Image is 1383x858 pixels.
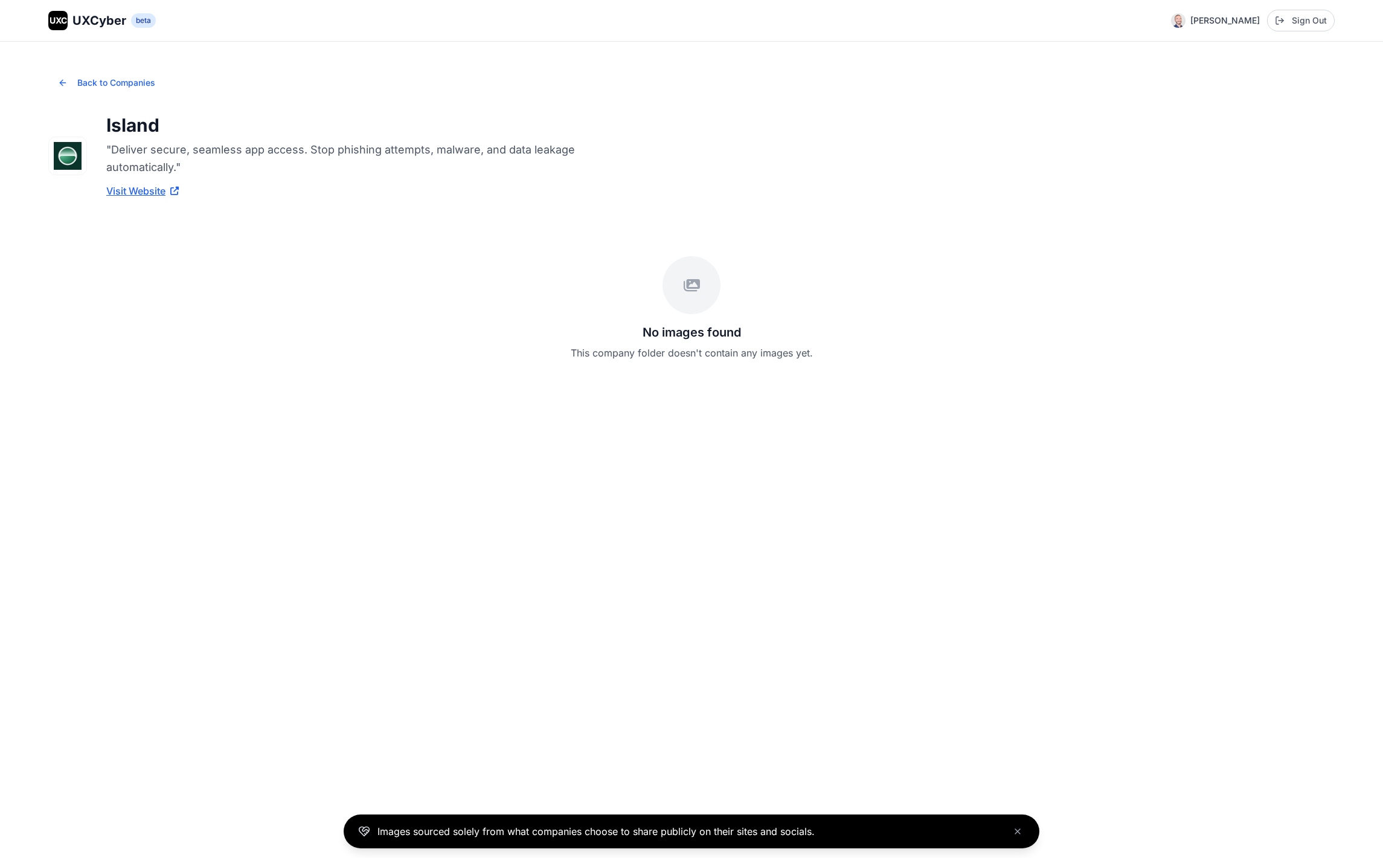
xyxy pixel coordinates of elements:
[48,71,165,95] button: Back to Companies
[106,114,589,136] h1: Island
[48,346,1335,360] p: This company folder doesn't contain any images yet.
[48,324,1335,341] h3: No images found
[377,824,815,839] p: Images sourced solely from what companies choose to share publicly on their sites and socials.
[106,141,589,176] p: "Deliver secure, seamless app access. Stop phishing attempts, malware, and data leakage automatic...
[48,11,156,30] a: UXCUXCyberbeta
[1171,13,1186,28] img: Profile
[48,78,165,90] a: Back to Companies
[131,13,156,28] span: beta
[1190,15,1260,27] span: [PERSON_NAME]
[49,137,86,175] img: Island logo
[106,184,179,198] a: Visit Website
[1267,10,1335,31] button: Sign Out
[50,15,67,27] span: UXC
[1010,824,1025,839] button: Close banner
[72,12,126,29] span: UXCyber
